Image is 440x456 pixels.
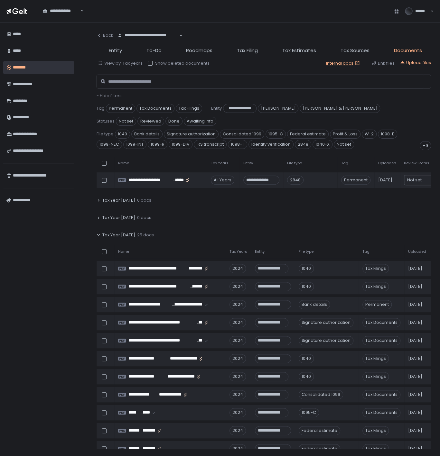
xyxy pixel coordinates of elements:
span: Tax Sources [341,47,370,54]
div: 2024 [229,318,246,327]
span: Done [165,117,183,126]
span: Tax Filings [362,372,389,381]
span: 1099-NEC [97,140,122,149]
span: Not set [116,117,136,126]
span: Statuses [97,118,115,124]
div: Bank details [299,300,330,309]
span: Profit & Loss [330,130,360,139]
span: Awaiting Info [184,117,216,126]
div: 2024 [229,264,246,273]
span: Tax Documents [362,318,400,327]
span: [DATE] [378,177,392,183]
span: 1040-X [313,140,332,149]
span: Tax Filings [176,104,202,113]
div: Federal estimate [299,444,340,453]
span: Tax Years [211,161,229,166]
span: Review Status [404,161,429,166]
div: Search for option [113,29,183,42]
span: Name [118,249,129,254]
span: 1099-R [148,140,167,149]
button: Upload files [400,60,431,66]
span: Tax Filings [362,354,389,363]
span: Not set [407,177,422,183]
a: Internal docs [326,60,361,66]
span: Tax Filings [362,282,389,291]
span: Entity [211,105,222,111]
div: Signature authorization [299,336,353,345]
span: [DATE] [408,392,422,397]
span: W-2 [362,130,377,139]
div: View by: Tax years [98,60,143,66]
span: Tax Filing [237,47,258,54]
div: 1040 [299,282,314,291]
span: Tax Estimates [282,47,316,54]
span: 1040 [115,130,130,139]
div: 2024 [229,372,246,381]
span: [DATE] [408,374,422,379]
span: Documents [394,47,422,54]
span: Tax Documents [362,336,400,345]
span: 1098-E [378,130,397,139]
div: 2024 [229,282,246,291]
span: 1099-DIV [169,140,192,149]
span: [DATE] [408,320,422,325]
div: 2024 [229,390,246,399]
span: [DATE] [408,266,422,271]
div: Federal estimate [299,426,340,435]
span: File type [287,161,302,166]
span: Tax Documents [136,104,174,113]
span: 0 docs [137,197,151,203]
span: Tax Filings [362,264,389,273]
div: 1040 [299,354,314,363]
span: Roadmaps [186,47,212,54]
span: [DATE] [408,356,422,361]
span: Signature authorization [164,130,219,139]
div: 2848 [287,176,304,185]
span: Entity [255,249,265,254]
span: File type [299,249,314,254]
span: Tax Documents [362,408,400,417]
span: Uploaded [408,249,426,254]
span: - Hide filters [97,93,122,99]
span: Entity [109,47,122,54]
span: Tax Year [DATE] [102,197,135,203]
div: All Years [211,176,234,185]
input: Search for option [117,38,179,45]
span: [DATE] [408,302,422,307]
div: Signature authorization [299,318,353,327]
span: Tax Year [DATE] [102,215,135,221]
input: Search for option [43,14,80,20]
span: [DATE] [408,446,422,451]
span: Reviewed [137,117,164,126]
div: 2024 [229,408,246,417]
span: [PERSON_NAME] [258,104,298,113]
div: 2024 [229,336,246,345]
div: Back [97,32,113,38]
span: Uploaded [378,161,396,166]
span: 1098-T [228,140,247,149]
div: 1040 [299,264,314,273]
div: +9 [420,141,431,150]
span: [DATE] [408,428,422,433]
span: Tag [97,105,105,111]
span: File type [97,131,114,137]
span: 2848 [295,140,311,149]
span: Tax Documents [362,390,400,399]
span: Name [118,161,129,166]
div: 1040 [299,372,314,381]
div: Search for option [39,5,84,18]
span: Identity verification [248,140,294,149]
span: Consolidated 1099 [220,130,264,139]
span: [DATE] [408,410,422,415]
span: [PERSON_NAME] & [PERSON_NAME] [300,104,380,113]
button: Back [97,29,113,42]
div: 2024 [229,444,246,453]
span: 0 docs [137,215,151,221]
span: Permanent [106,104,135,113]
span: To-Do [146,47,162,54]
div: 2024 [229,354,246,363]
span: 1099-INT [123,140,146,149]
button: Link files [371,60,395,66]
